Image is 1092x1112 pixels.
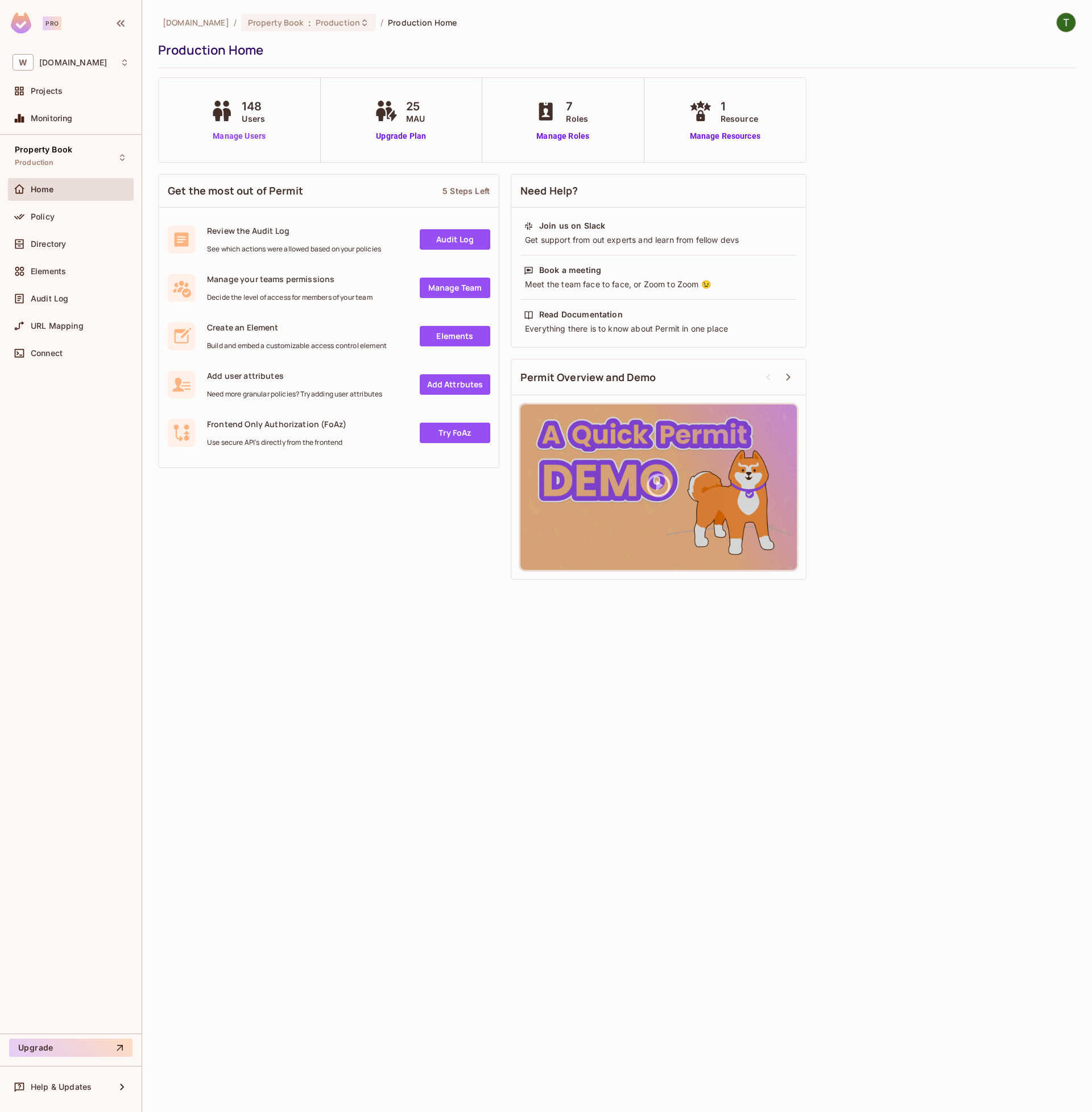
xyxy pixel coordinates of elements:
span: See which actions were allowed based on your policies [207,245,381,254]
span: Decide the level of access for members of your team [207,293,373,302]
div: Pro [43,16,61,30]
a: Add Attrbutes [420,374,490,395]
span: Users [242,113,265,125]
span: Connect [31,349,63,358]
span: Help & Updates [31,1082,92,1092]
div: Meet the team face to face, or Zoom to Zoom 😉 [524,279,793,290]
span: Add user attributes [207,370,382,381]
li: / [380,17,383,28]
span: Workspace: weioffice.com [39,58,107,67]
span: Home [31,185,54,194]
img: SReyMgAAAABJRU5ErkJggg== [11,13,31,34]
span: Use secure API's directly from the frontend [207,438,346,447]
span: MAU [406,113,425,125]
span: Property Book [15,145,72,154]
span: the active workspace [163,17,229,28]
a: Audit Log [420,229,490,250]
span: Monitoring [31,114,73,123]
span: Frontend Only Authorization (FoAz) [207,419,346,429]
a: Upgrade Plan [372,130,431,142]
span: 25 [406,98,425,115]
a: Elements [420,326,490,346]
div: Join us on Slack [539,220,605,232]
span: URL Mapping [31,321,84,330]
span: Permit Overview and Demo [520,370,656,385]
span: Audit Log [31,294,68,303]
span: Production [316,17,360,28]
span: Elements [31,267,66,276]
div: 5 Steps Left [442,185,490,196]
a: Manage Resources [686,130,764,142]
span: Build and embed a customizable access control element [207,341,387,350]
button: Upgrade [9,1039,133,1057]
a: Manage Users [208,130,271,142]
span: Get the most out of Permit [168,184,303,198]
a: Manage Team [420,278,490,298]
span: Review the Audit Log [207,225,381,236]
span: Property Book [248,17,304,28]
div: Read Documentation [539,309,623,320]
a: Try FoAz [420,423,490,443]
span: Need Help? [520,184,578,198]
li: / [234,17,237,28]
span: Policy [31,212,55,221]
span: 1 [721,98,758,115]
span: Manage your teams permissions [207,274,373,284]
span: 148 [242,98,265,115]
span: 7 [566,98,588,115]
span: Projects [31,86,63,96]
span: Create an Element [207,322,387,333]
div: Get support from out experts and learn from fellow devs [524,234,793,246]
span: : [308,18,312,27]
span: Production Home [388,17,457,28]
span: Roles [566,113,588,125]
img: Tim Heminger [1057,13,1076,32]
div: Book a meeting [539,264,601,276]
a: Manage Roles [532,130,594,142]
div: Everything there is to know about Permit in one place [524,323,793,334]
span: W [13,54,34,71]
span: Resource [721,113,758,125]
span: Directory [31,239,66,249]
div: Production Home [158,42,1070,59]
span: Need more granular policies? Try adding user attributes [207,390,382,399]
span: Production [15,158,54,167]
